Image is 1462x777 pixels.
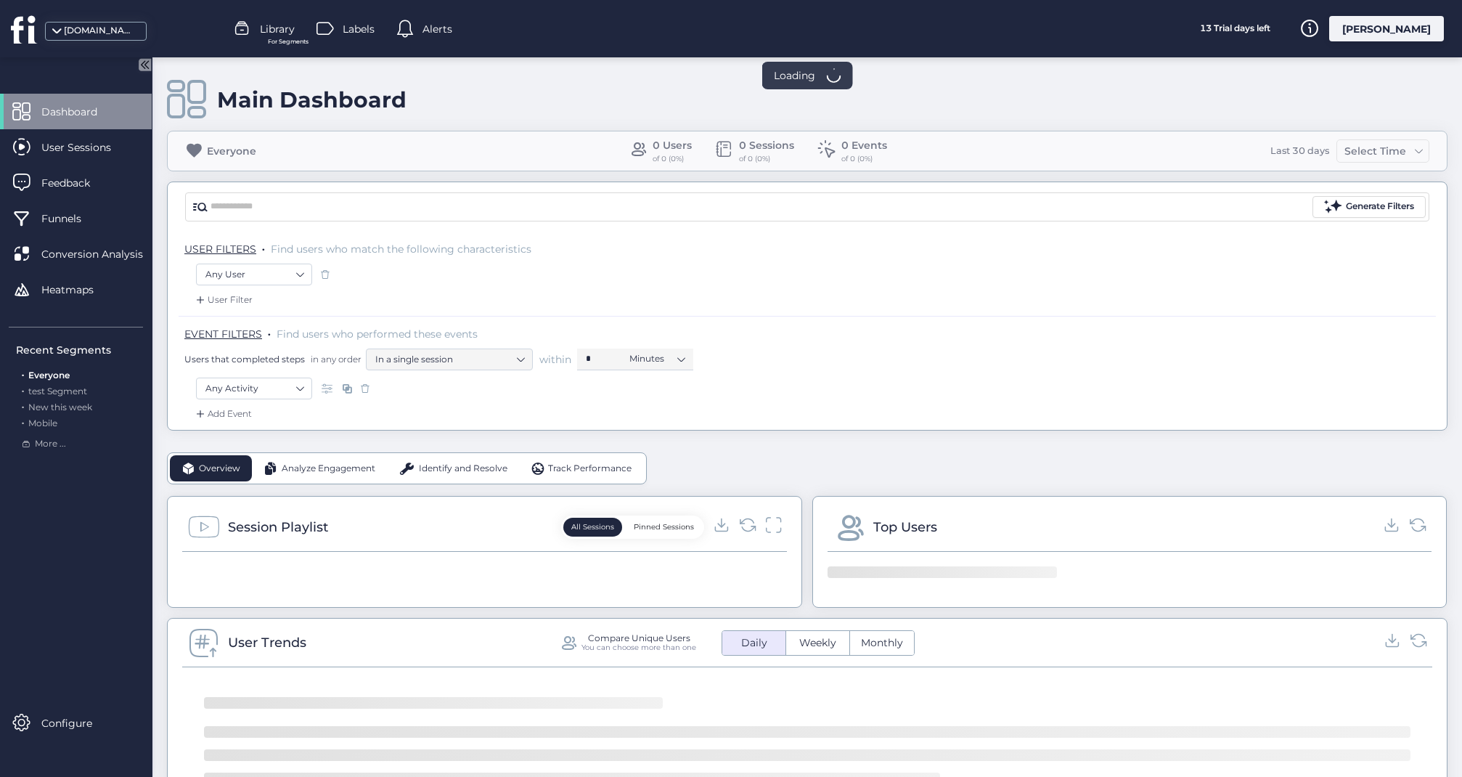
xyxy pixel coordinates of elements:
span: Alerts [422,21,452,37]
span: Mobile [28,418,57,428]
span: EVENT FILTERS [184,328,262,341]
span: Overview [199,462,240,476]
span: Heatmaps [41,282,115,298]
nz-select-item: Any User [205,264,303,285]
button: All Sessions [563,518,622,537]
span: New this week [28,402,92,412]
span: Daily [732,635,776,651]
div: User Filter [193,293,253,307]
span: Find users who match the following characteristics [271,243,531,256]
span: . [22,383,24,396]
span: in any order [308,353,362,365]
span: Everyone [28,370,70,381]
span: Loading [774,68,815,84]
button: Pinned Sessions [626,518,702,537]
span: Feedback [41,175,112,191]
span: Library [260,21,295,37]
button: Daily [722,631,785,655]
span: . [22,415,24,428]
div: [DOMAIN_NAME] [64,24,136,38]
div: Session Playlist [228,517,328,537]
div: Compare Unique Users [588,633,690,643]
span: test Segment [28,386,87,396]
button: Monthly [850,631,914,655]
div: Top Users [873,517,937,537]
div: User Trends [228,632,306,653]
span: Identify and Resolve [419,462,507,476]
span: Monthly [852,635,912,651]
span: User Sessions [41,139,133,155]
span: For Segments [268,37,309,46]
nz-select-item: Any Activity [205,378,303,399]
nz-select-item: In a single session [375,349,523,370]
span: Configure [41,715,114,731]
div: [PERSON_NAME] [1329,16,1444,41]
button: Generate Filters [1312,196,1426,218]
span: Track Performance [548,462,632,476]
div: Generate Filters [1346,200,1414,213]
span: Funnels [41,211,103,227]
span: . [268,325,271,339]
nz-select-item: Minutes [629,348,685,370]
span: . [262,240,265,254]
span: Conversion Analysis [41,246,165,262]
span: . [22,399,24,412]
div: You can choose more than one [581,643,696,652]
span: Users that completed steps [184,353,305,365]
span: Weekly [791,635,845,651]
div: 13 Trial days left [1180,16,1289,41]
div: Add Event [193,407,252,421]
span: Dashboard [41,104,119,120]
span: Analyze Engagement [282,462,375,476]
span: Find users who performed these events [277,328,478,341]
span: More ... [35,437,66,451]
button: Weekly [786,631,849,655]
span: Labels [343,21,375,37]
span: USER FILTERS [184,243,256,256]
span: within [539,352,571,367]
div: Recent Segments [16,342,143,358]
span: . [22,367,24,381]
div: Main Dashboard [217,86,407,113]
